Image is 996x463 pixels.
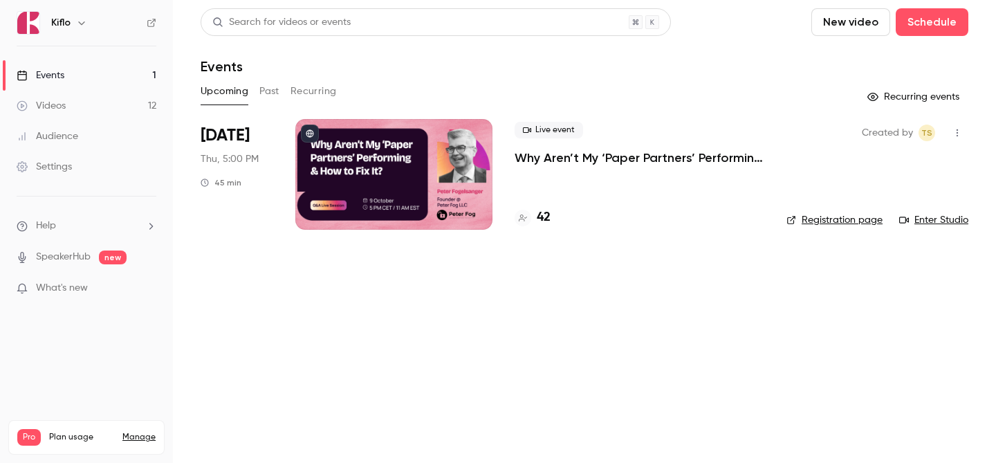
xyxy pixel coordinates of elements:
[811,8,890,36] button: New video
[862,125,913,141] span: Created by
[896,8,968,36] button: Schedule
[201,58,243,75] h1: Events
[515,208,551,227] a: 42
[201,177,241,188] div: 45 min
[17,160,72,174] div: Settings
[861,86,968,108] button: Recurring events
[515,149,764,166] a: Why Aren’t My ‘Paper Partners’ Performing & How to Fix It?
[36,281,88,296] span: What's new
[36,250,91,264] a: SpeakerHub
[259,80,279,102] button: Past
[99,251,127,264] span: new
[17,219,156,233] li: help-dropdown-opener
[515,122,583,138] span: Live event
[212,15,351,30] div: Search for videos or events
[17,99,66,113] div: Videos
[51,16,71,30] h6: Kiflo
[919,125,935,141] span: Tomica Stojanovikj
[122,432,156,443] a: Manage
[201,119,273,230] div: Oct 9 Thu, 5:00 PM (Europe/Rome)
[17,12,39,34] img: Kiflo
[201,80,248,102] button: Upcoming
[201,125,250,147] span: [DATE]
[17,429,41,446] span: Pro
[921,125,932,141] span: TS
[899,213,968,227] a: Enter Studio
[537,208,551,227] h4: 42
[49,432,114,443] span: Plan usage
[201,152,259,166] span: Thu, 5:00 PM
[36,219,56,233] span: Help
[786,213,883,227] a: Registration page
[17,129,78,143] div: Audience
[17,69,64,82] div: Events
[290,80,337,102] button: Recurring
[140,282,156,295] iframe: Noticeable Trigger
